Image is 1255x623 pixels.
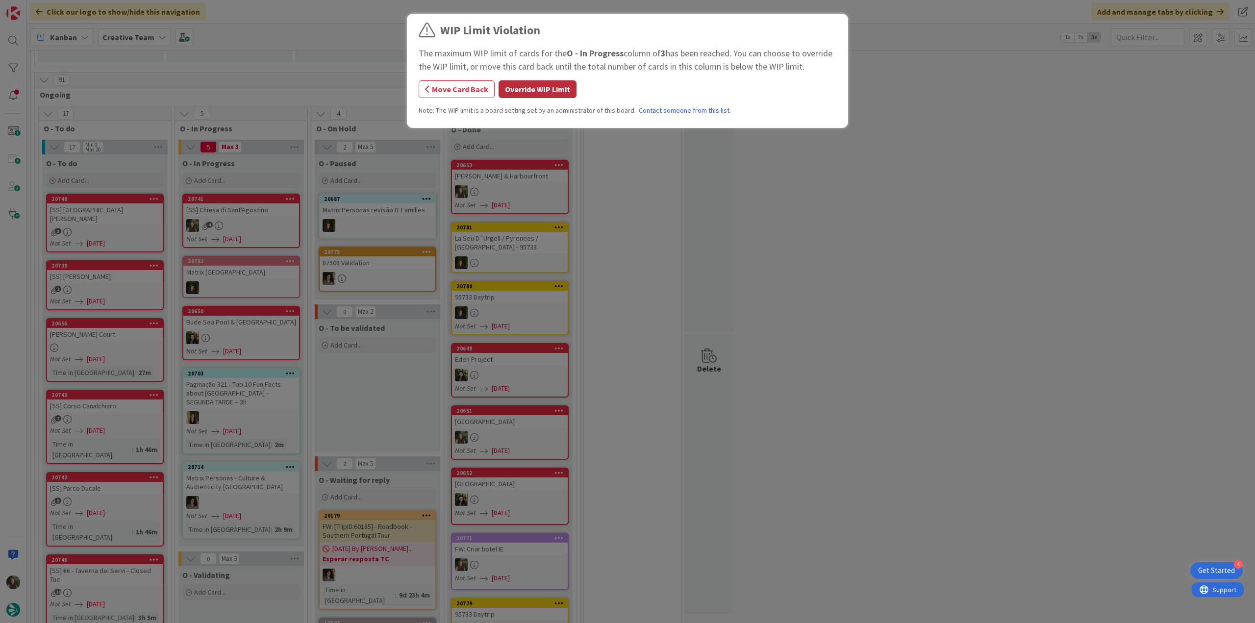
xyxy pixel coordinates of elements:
[1198,566,1235,575] div: Get Started
[440,22,540,39] div: WIP Limit Violation
[661,48,666,59] b: 3
[1190,562,1243,579] div: Open Get Started checklist, remaining modules: 4
[499,80,577,98] button: Override WIP Limit
[639,105,731,116] a: Contact someone from this list.
[1234,560,1243,569] div: 4
[419,47,836,73] div: The maximum WIP limit of cards for the column of has been reached. You can choose to override the...
[21,1,45,13] span: Support
[419,80,495,98] button: Move Card Back
[567,48,624,59] b: O - In Progress
[419,105,836,116] div: Note: The WIP limit is a board setting set by an administrator of this board.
